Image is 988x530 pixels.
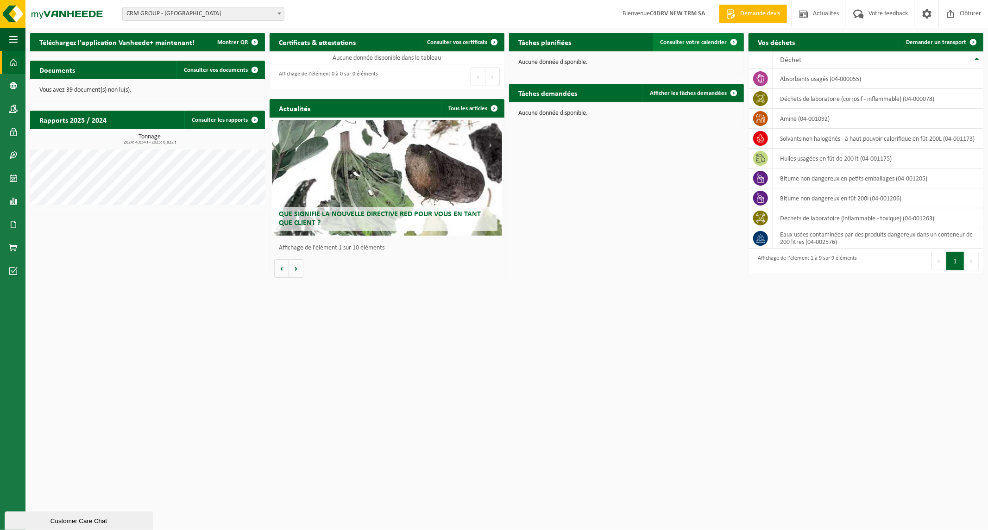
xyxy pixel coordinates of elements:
a: Que signifie la nouvelle directive RED pour vous en tant que client ? [272,120,502,236]
span: Montrer QR [217,39,248,45]
a: Demande devis [719,5,787,23]
span: Demande devis [738,9,782,19]
iframe: chat widget [5,510,155,530]
button: Previous [471,68,485,86]
span: Que signifie la nouvelle directive RED pour vous en tant que client ? [279,211,481,227]
td: bitume non dangereux en fût 200l (04-001206) [773,188,983,208]
span: Demander un transport [906,39,966,45]
p: Aucune donnée disponible. [518,110,735,117]
td: déchets de laboratoire (inflammable - toxique) (04-001263) [773,208,983,228]
button: Montrer QR [210,33,264,51]
span: Déchet [780,56,801,64]
a: Consulter vos documents [176,61,264,79]
h3: Tonnage [35,134,265,145]
td: amine (04-001092) [773,109,983,129]
button: Next [485,68,500,86]
td: absorbants usagés (04-000055) [773,69,983,89]
h2: Téléchargez l'application Vanheede+ maintenant! [30,33,204,51]
p: Affichage de l'élément 1 sur 10 éléments [279,245,500,251]
span: Afficher les tâches demandées [650,90,727,96]
h2: Documents [30,61,84,79]
button: Vorige [274,259,289,278]
h2: Rapports 2025 / 2024 [30,111,116,129]
td: bitume non dangereux en petits emballages (04-001205) [773,168,983,188]
span: Consulter votre calendrier [660,39,727,45]
td: Aucune donnée disponible dans le tableau [270,51,504,64]
a: Tous les articles [441,99,503,118]
span: Consulter vos certificats [427,39,487,45]
button: Previous [931,252,946,270]
a: Consulter votre calendrier [653,33,743,51]
p: Aucune donnée disponible. [518,59,735,66]
td: eaux usées contaminées par des produits dangereux dans un conteneur de 200 litres (04-002576) [773,228,983,249]
span: 2024: 4,034 t - 2025: 0,822 t [35,140,265,145]
h2: Vos déchets [749,33,804,51]
button: Volgende [289,259,303,278]
td: solvants non halogénés - à haut pouvoir calorifique en fût 200L (04-001173) [773,129,983,149]
button: 1 [946,252,964,270]
a: Demander un transport [899,33,982,51]
a: Consulter les rapports [184,111,264,129]
h2: Certificats & attestations [270,33,365,51]
p: Vous avez 39 document(s) non lu(s). [39,87,256,94]
a: Consulter vos certificats [420,33,503,51]
span: CRM GROUP - LIÈGE [123,7,284,20]
span: Consulter vos documents [184,67,248,73]
h2: Tâches demandées [509,84,586,102]
div: Affichage de l'élément 0 à 0 sur 0 éléments [274,67,378,87]
td: déchets de laboratoire (corrosif - inflammable) (04-000078) [773,89,983,109]
div: Affichage de l'élément 1 à 9 sur 9 éléments [753,251,857,271]
strong: C4DRV NEW TRM SA [650,10,705,17]
a: Afficher les tâches demandées [642,84,743,102]
h2: Actualités [270,99,320,117]
td: huiles usagées en fût de 200 lt (04-001175) [773,149,983,168]
span: CRM GROUP - LIÈGE [122,7,284,21]
button: Next [964,252,979,270]
h2: Tâches planifiées [509,33,580,51]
